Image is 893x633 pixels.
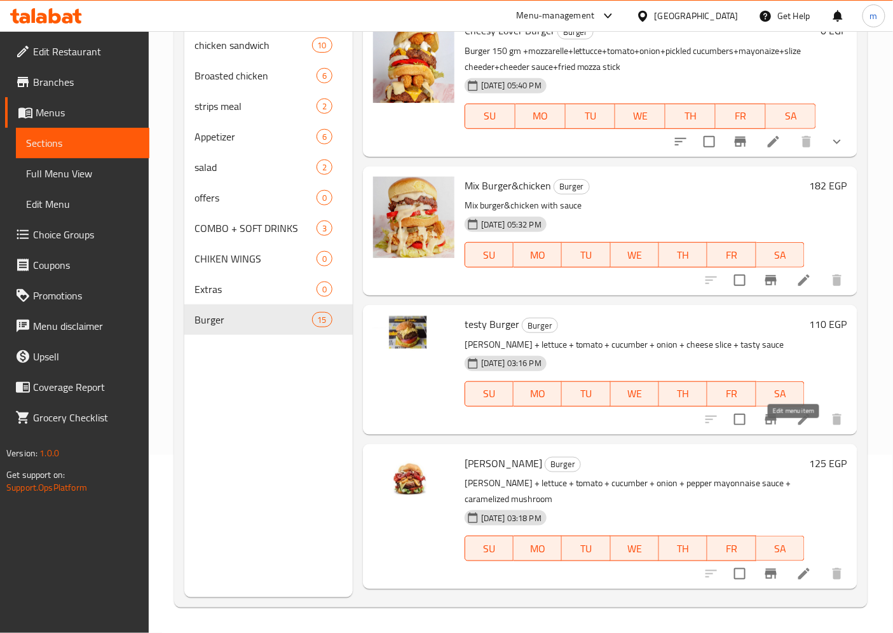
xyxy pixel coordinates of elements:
[476,357,547,369] span: [DATE] 03:16 PM
[716,104,766,129] button: FR
[26,135,139,151] span: Sections
[184,60,353,91] div: Broasted chicken6
[317,190,332,205] div: items
[16,189,149,219] a: Edit Menu
[194,37,311,53] span: chicken sandwich
[726,406,753,433] span: Select to update
[665,104,716,129] button: TH
[726,561,753,587] span: Select to update
[373,315,454,397] img: testy Burger
[465,176,551,195] span: Mix Burger&chicken
[519,246,557,264] span: MO
[766,134,781,149] a: Edit menu item
[822,559,852,589] button: delete
[470,540,508,558] span: SU
[33,74,139,90] span: Branches
[519,385,557,403] span: MO
[725,126,756,157] button: Branch-specific-item
[5,402,149,433] a: Grocery Checklist
[829,134,845,149] svg: Show Choices
[659,381,707,407] button: TH
[671,107,711,125] span: TH
[470,385,508,403] span: SU
[756,242,805,268] button: SA
[659,536,707,561] button: TH
[616,246,654,264] span: WE
[194,312,311,327] span: Burger
[184,152,353,182] div: salad2
[33,227,139,242] span: Choice Groups
[519,540,557,558] span: MO
[194,282,317,297] span: Extras
[317,251,332,266] div: items
[194,221,317,236] div: COMBO + SOFT DRINKS
[312,312,332,327] div: items
[194,251,317,266] div: CHIKEN WINGS
[615,104,665,129] button: WE
[33,349,139,364] span: Upsell
[756,265,786,296] button: Branch-specific-item
[659,242,707,268] button: TH
[545,457,580,472] span: Burger
[611,242,659,268] button: WE
[33,379,139,395] span: Coverage Report
[5,219,149,250] a: Choice Groups
[373,454,454,536] img: Mashrum Papper
[761,540,800,558] span: SA
[317,129,332,144] div: items
[655,9,739,23] div: [GEOGRAPHIC_DATA]
[317,282,332,297] div: items
[567,246,605,264] span: TU
[184,213,353,243] div: COMBO + SOFT DRINKS3
[317,221,332,236] div: items
[664,246,702,264] span: TH
[317,222,332,235] span: 3
[16,128,149,158] a: Sections
[567,385,605,403] span: TU
[317,161,332,174] span: 2
[664,540,702,558] span: TH
[194,190,317,205] div: offers
[5,250,149,280] a: Coupons
[184,304,353,335] div: Burger15
[791,126,822,157] button: delete
[771,107,811,125] span: SA
[756,536,805,561] button: SA
[476,79,547,92] span: [DATE] 05:40 PM
[465,198,805,214] p: Mix burger&chicken with sauce
[562,381,610,407] button: TU
[465,381,514,407] button: SU
[562,242,610,268] button: TU
[517,8,595,24] div: Menu-management
[373,177,454,258] img: Mix Burger&chicken
[761,246,800,264] span: SA
[545,457,581,472] div: Burger
[465,315,519,334] span: testy Burger
[514,242,562,268] button: MO
[194,99,317,114] span: strips meal
[465,104,515,129] button: SU
[821,22,847,39] h6: 0 EGP
[557,24,594,39] div: Burger
[620,107,660,125] span: WE
[664,385,702,403] span: TH
[554,179,590,194] div: Burger
[521,107,561,125] span: MO
[184,91,353,121] div: strips meal2
[470,246,508,264] span: SU
[476,219,547,231] span: [DATE] 05:32 PM
[562,536,610,561] button: TU
[33,318,139,334] span: Menu disclaimer
[522,318,558,333] div: Burger
[317,99,332,114] div: items
[33,410,139,425] span: Grocery Checklist
[712,246,751,264] span: FR
[721,107,761,125] span: FR
[317,131,332,143] span: 6
[515,104,566,129] button: MO
[611,381,659,407] button: WE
